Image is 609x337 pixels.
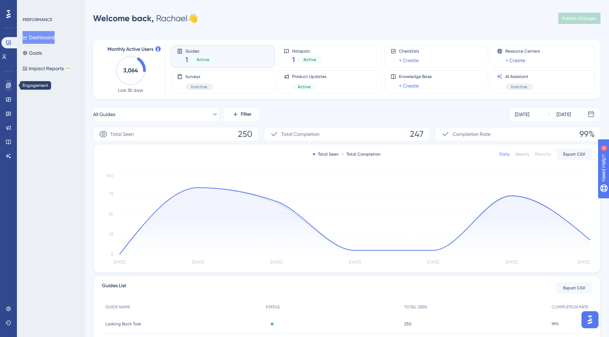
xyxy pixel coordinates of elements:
text: 3,064 [123,67,138,74]
span: TOTAL SEEN [404,304,427,310]
iframe: UserGuiding AI Assistant Launcher [579,309,601,330]
span: Total Completion [281,130,320,138]
div: 4 [49,4,51,9]
span: 99% [579,128,595,140]
tspan: [DATE] [506,260,518,265]
span: Publish Changes [562,16,596,21]
span: 250 [238,128,252,140]
tspan: [DATE] [427,260,439,265]
span: GUIDE NAME [105,304,130,310]
span: Resource Centers [505,48,540,54]
button: Publish Changes [558,13,601,24]
a: + Create [399,56,419,65]
span: Welcome back, [93,13,154,23]
button: All Guides [93,107,219,121]
div: Total Completion [342,151,381,157]
a: + Create [399,82,419,90]
span: Active [303,57,316,62]
span: 250 [404,321,412,327]
div: Monthly [535,151,551,157]
div: PERFORMANCE [23,17,52,23]
div: [DATE] [515,110,529,119]
button: Export CSV [556,282,592,294]
span: Completion Rate [453,130,491,138]
tspan: 25 [109,232,113,237]
tspan: [DATE] [113,260,125,265]
div: BETA [65,67,72,70]
span: Active [197,57,209,62]
span: Guides List [102,282,126,294]
span: Total Seen [110,130,134,138]
button: Export CSV [556,149,592,160]
button: Goals [23,47,42,59]
span: STATUS [266,304,280,310]
span: Surveys [185,74,213,79]
tspan: [DATE] [349,260,361,265]
div: [DATE] [556,110,571,119]
span: Inactive [191,84,207,90]
tspan: [DATE] [578,260,590,265]
button: Impact ReportsBETA [23,62,72,75]
tspan: 50 [109,212,113,217]
span: Export CSV [563,151,585,157]
div: Total Seen [313,151,339,157]
span: Monthly Active Users [107,45,153,54]
span: Inactive [511,84,527,90]
span: Export CSV [563,285,585,291]
span: Hotspots [292,48,322,53]
span: 1 [292,55,295,65]
span: Need Help? [17,2,44,10]
tspan: [DATE] [192,260,204,265]
span: Product Updates [292,74,326,79]
div: Rachael 👋 [93,13,198,24]
span: Looking Back Task [105,321,141,327]
span: All Guides [93,110,115,119]
tspan: [DATE] [270,260,282,265]
span: AI Assistant [505,74,533,79]
span: Guides [185,48,215,53]
a: + Create [505,56,525,65]
span: COMPLETION RATE [552,304,588,310]
span: 247 [410,128,424,140]
span: 1 [185,55,188,65]
span: Active [298,84,310,90]
div: Weekly [515,151,529,157]
span: Last 30 days [118,88,143,93]
button: Filter [224,107,259,121]
tspan: 0 [111,252,113,257]
span: Knowledge Base [399,74,432,79]
button: Dashboard [23,31,55,44]
span: Checklists [399,48,419,54]
div: Daily [499,151,510,157]
span: 99% [552,321,559,327]
span: Filter [241,110,252,119]
tspan: 75 [109,192,113,197]
tspan: 100 [106,173,113,178]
